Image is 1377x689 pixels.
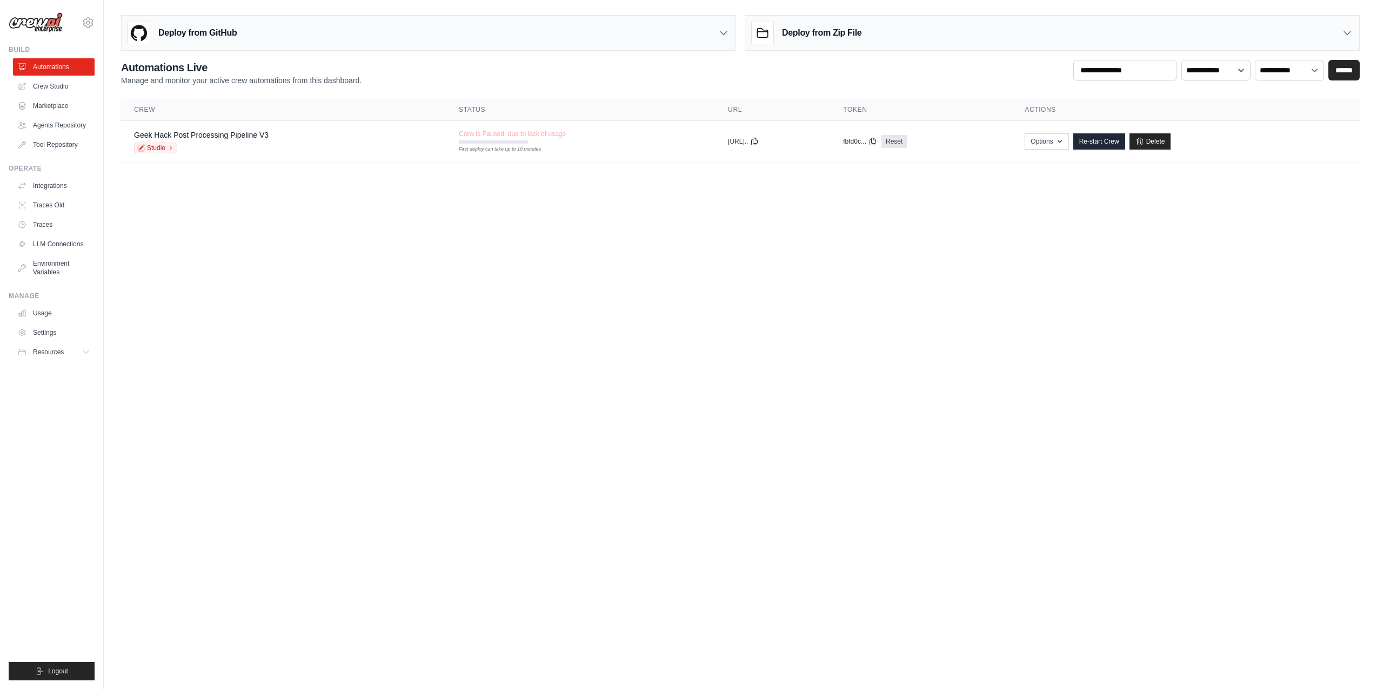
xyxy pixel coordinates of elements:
[9,12,63,33] img: Logo
[782,26,861,39] h3: Deploy from Zip File
[128,22,150,44] img: GitHub Logo
[13,136,95,153] a: Tool Repository
[33,348,64,356] span: Resources
[9,45,95,54] div: Build
[13,343,95,361] button: Resources
[446,99,715,121] th: Status
[13,78,95,95] a: Crew Studio
[13,197,95,214] a: Traces Old
[13,58,95,76] a: Automations
[13,235,95,253] a: LLM Connections
[121,99,446,121] th: Crew
[13,177,95,194] a: Integrations
[121,60,362,75] h2: Automations Live
[9,164,95,173] div: Operate
[13,305,95,322] a: Usage
[158,26,237,39] h3: Deploy from GitHub
[881,135,907,148] a: Reset
[13,255,95,281] a: Environment Variables
[9,292,95,300] div: Manage
[121,75,362,86] p: Manage and monitor your active crew automations from this dashboard.
[1012,99,1360,121] th: Actions
[9,662,95,680] button: Logout
[13,216,95,233] a: Traces
[13,117,95,134] a: Agents Repository
[1025,133,1068,150] button: Options
[1129,133,1171,150] a: Delete
[715,99,830,121] th: URL
[134,131,269,139] a: Geek Hack Post Processing Pipeline V3
[459,146,528,153] div: First deploy can take up to 10 minutes
[1073,133,1125,150] a: Re-start Crew
[830,99,1012,121] th: Token
[48,667,68,676] span: Logout
[459,130,566,138] span: Crew is Paused, due to lack of usage
[843,137,877,146] button: fbfd0c...
[134,143,177,153] a: Studio
[13,97,95,114] a: Marketplace
[1323,637,1377,689] iframe: Chat Widget
[13,324,95,341] a: Settings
